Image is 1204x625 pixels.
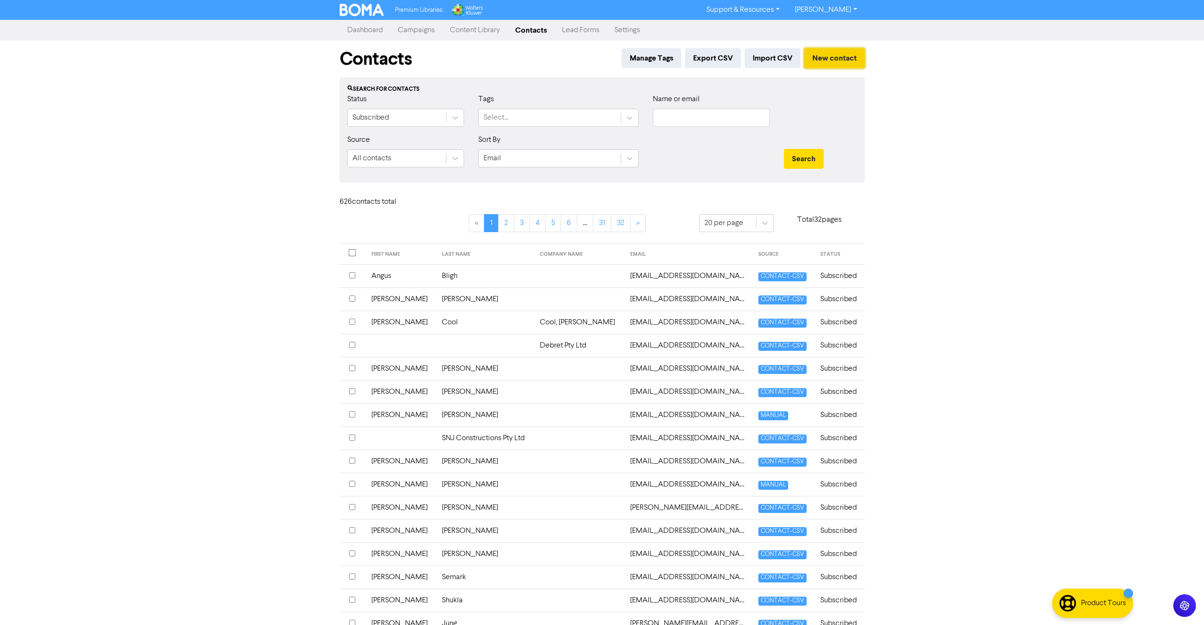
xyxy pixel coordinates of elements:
div: Select... [483,112,509,123]
span: CONTACT-CSV [758,295,807,304]
td: [PERSON_NAME] [366,311,436,334]
td: [PERSON_NAME] [366,589,436,612]
label: Name or email [653,94,700,105]
span: CONTACT-CSV [758,597,807,606]
td: admin@debret.com.au [624,334,753,357]
td: admin@drlauren.com.au [624,357,753,380]
div: Email [483,153,501,164]
td: Subscribed [815,380,864,403]
a: Settings [607,21,648,40]
td: Subscribed [815,426,864,450]
td: Subscribed [815,565,864,589]
td: admin@snjconstructions.com [624,426,753,450]
a: Campaigns [390,21,442,40]
td: adrianbarnett@y7mail.com [624,473,753,496]
h6: 626 contact s total [340,198,415,207]
a: Page 3 [514,214,530,232]
td: Angus [366,264,436,287]
img: Wolters Kluwer [451,4,483,16]
label: Tags [478,94,494,105]
button: Export CSV [685,48,741,68]
td: [PERSON_NAME] [366,496,436,519]
td: [PERSON_NAME] [366,519,436,542]
td: [PERSON_NAME] [366,287,436,311]
label: Source [347,134,370,146]
td: [PERSON_NAME] [366,450,436,473]
a: Page 2 [498,214,514,232]
td: Cool, [PERSON_NAME] [534,311,624,334]
a: Content Library [442,21,508,40]
div: 20 per page [704,217,743,229]
span: CONTACT-CSV [758,342,807,351]
td: admin@shorecare.com.au [624,403,753,426]
a: Page 31 [593,214,611,232]
a: Contacts [508,21,554,40]
td: Shukla [436,589,534,612]
label: Status [347,94,367,105]
td: aimee.tutticci@gmail.com [624,496,753,519]
span: CONTACT-CSV [758,458,807,467]
td: akhil4@hotmail.com [624,589,753,612]
h1: Contacts [340,48,412,70]
td: SNJ Constructions Pty Ltd [436,426,534,450]
td: [PERSON_NAME] [436,473,534,496]
label: Sort By [478,134,501,146]
span: Premium Libraries: [395,7,443,13]
td: Subscribed [815,287,864,311]
a: Page 4 [529,214,545,232]
td: Bligh [436,264,534,287]
td: acool@ords.com.au [624,311,753,334]
span: CONTACT-CSV [758,550,807,559]
span: CONTACT-CSV [758,573,807,582]
span: CONTACT-CSV [758,504,807,513]
span: CONTACT-CSV [758,319,807,328]
div: Search for contacts [347,85,857,94]
th: LAST NAME [436,244,534,265]
td: admin@timsgroupqld.com.au [624,450,753,473]
td: [PERSON_NAME] [436,403,534,426]
a: Support & Resources [699,2,787,17]
td: [PERSON_NAME] [366,357,436,380]
td: abrobson@gmail.com [624,287,753,311]
td: Debret Pty Ltd [534,334,624,357]
iframe: Chat Widget [1157,580,1204,625]
a: Page 32 [611,214,631,232]
td: Subscribed [815,473,864,496]
td: [PERSON_NAME] [366,565,436,589]
td: [PERSON_NAME] [436,519,534,542]
td: [PERSON_NAME] [366,403,436,426]
span: CONTACT-CSV [758,527,807,536]
td: [PERSON_NAME] [436,542,534,565]
td: Subscribed [815,334,864,357]
td: [PERSON_NAME] [436,380,534,403]
a: [PERSON_NAME] [787,2,864,17]
button: Search [784,149,824,169]
td: [PERSON_NAME] [436,450,534,473]
th: EMAIL [624,244,753,265]
a: Lead Forms [554,21,607,40]
td: [PERSON_NAME] [436,357,534,380]
a: » [630,214,646,232]
td: Semark [436,565,534,589]
td: ajsemark@gmail.com [624,565,753,589]
button: Import CSV [745,48,800,68]
td: Subscribed [815,403,864,426]
span: MANUAL [758,481,788,490]
td: Subscribed [815,264,864,287]
td: admin@norson.com.au [624,380,753,403]
td: Cool [436,311,534,334]
span: CONTACT-CSV [758,272,807,281]
td: Subscribed [815,496,864,519]
img: BOMA Logo [340,4,384,16]
a: Page 5 [545,214,561,232]
span: CONTACT-CSV [758,365,807,374]
div: All contacts [352,153,391,164]
a: Page 1 is your current page [484,214,499,232]
th: COMPANY NAME [534,244,624,265]
a: Dashboard [340,21,390,40]
td: Subscribed [815,311,864,334]
td: abligh@ords.com.au [624,264,753,287]
td: Subscribed [815,542,864,565]
td: [PERSON_NAME] [436,287,534,311]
